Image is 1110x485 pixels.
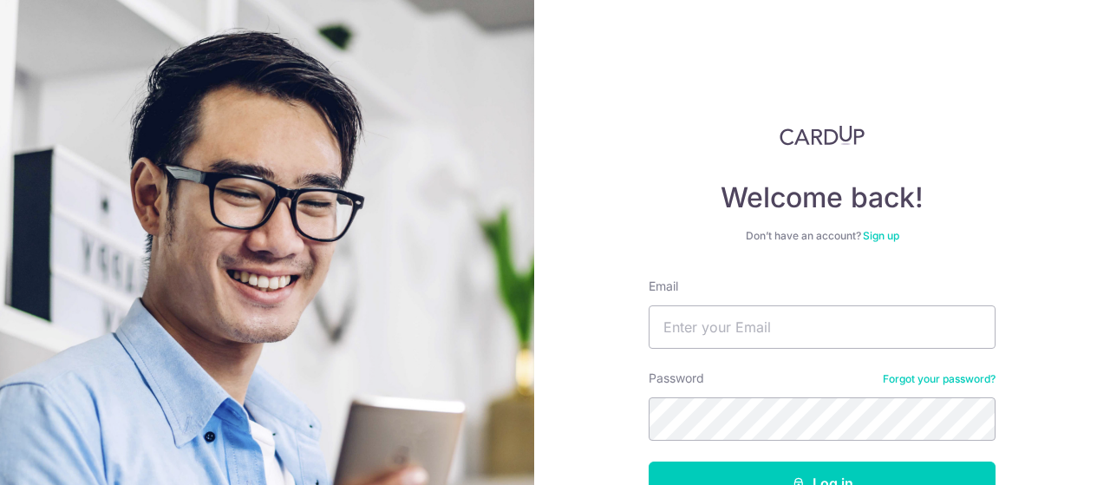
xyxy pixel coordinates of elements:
a: Forgot your password? [883,372,996,386]
h4: Welcome back! [649,180,996,215]
a: Sign up [863,229,899,242]
label: Email [649,278,678,295]
label: Password [649,370,704,387]
div: Don’t have an account? [649,229,996,243]
input: Enter your Email [649,305,996,349]
img: CardUp Logo [780,125,865,146]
